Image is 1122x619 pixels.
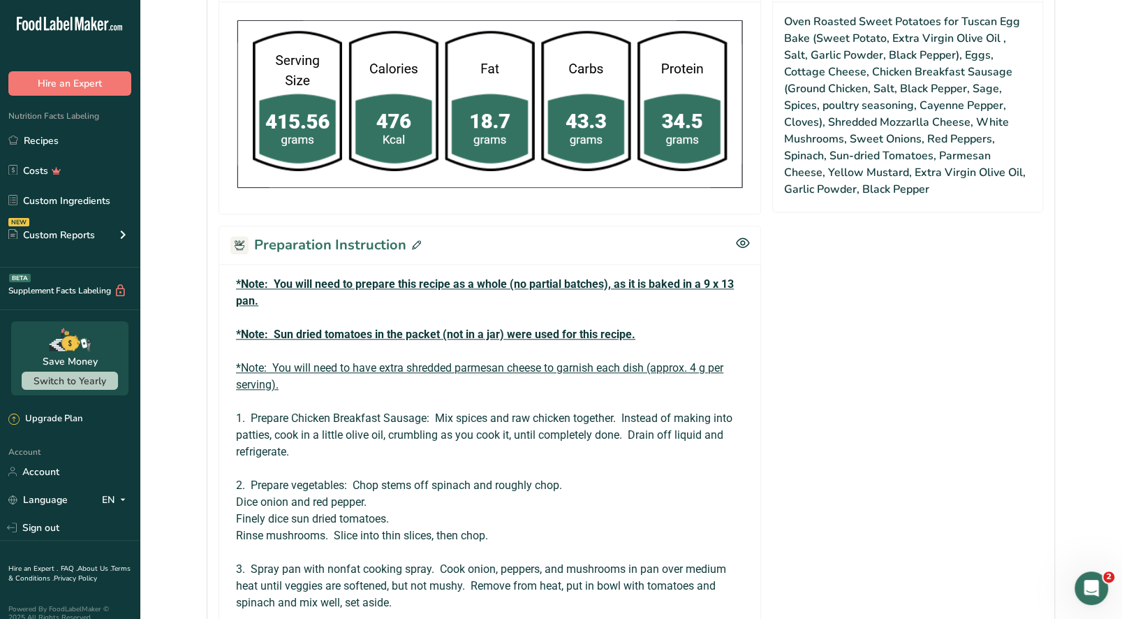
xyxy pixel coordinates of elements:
button: Hire an Expert [8,71,131,96]
iframe: Intercom live chat [1075,571,1108,605]
p: Rinse mushrooms. Slice into thin slices, then chop. [236,527,744,544]
p: Dice onion and red pepper. [236,494,744,511]
strong: *Note: You will need to prepare this recipe as a whole (no partial batches), as it is baked in a ... [236,277,734,307]
p: Finely dice sun dried tomatoes. [236,511,744,527]
div: Upgrade Plan [8,412,82,426]
a: Terms & Conditions . [8,564,131,583]
button: Switch to Yearly [22,372,118,390]
span: 2 [1103,571,1114,583]
a: About Us . [77,564,111,574]
span: Switch to Yearly [34,374,106,388]
a: Hire an Expert . [8,564,58,574]
a: Privacy Policy [54,574,97,583]
a: FAQ . [61,564,77,574]
div: Save Money [43,354,98,369]
p: 3. Spray pan with nonfat cooking spray. Cook onion, peppers, and mushrooms in pan over medium hea... [236,561,744,611]
div: Oven Roasted Sweet Potatoes for Tuscan Egg Bake (Sweet Potato, Extra Virgin Olive Oil , Salt, Gar... [772,1,1043,212]
strong: *Note: Sun dried tomatoes in the packet (not in a jar) were used for this recipe. [236,328,635,341]
h2: Preparation Instruction [230,235,421,256]
p: 2. Prepare vegetables: Chop stems off spinach and roughly chop. [236,477,744,494]
div: Custom Reports [8,228,95,242]
div: NEW [8,218,29,226]
p: 1. Prepare Chicken Breakfast Sausage: Mix spices and raw chicken together. Instead of making into... [236,410,744,460]
u: *Note: You will need to have extra shredded parmesan cheese to garnish each dish (approx. 4 g per... [236,361,723,391]
div: BETA [9,274,31,282]
a: Language [8,488,68,512]
img: wzQOvQAAAAZJREFUAwAmrGYuDCj+ZgAAAABJRU5ErkJggg== [230,13,749,195]
div: EN [102,491,131,508]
